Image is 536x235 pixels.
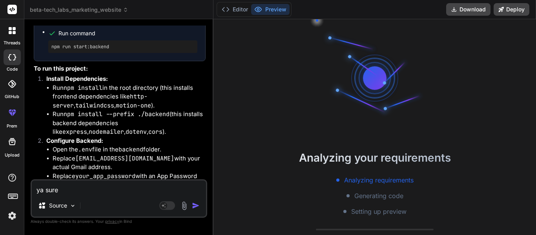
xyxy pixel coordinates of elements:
li: Replace with an App Password generated from your Google Account (if you have 2-Factor Authenticat... [53,172,206,216]
h2: Analyzing your requirements [213,149,536,166]
label: threads [4,40,20,46]
span: privacy [105,219,119,224]
code: express [62,128,87,136]
li: Run in the root directory (this installs frontend dependencies like , , ). [53,84,206,110]
label: prem [7,123,17,129]
code: npm install [64,84,102,92]
code: motion-one [116,102,151,109]
img: icon [192,202,200,209]
button: Preview [251,4,290,15]
code: your_app_password [75,172,135,180]
code: backend [119,146,143,153]
span: Run command [58,29,197,37]
strong: Install Dependencies: [46,75,108,82]
code: npm install --prefix ./backend [64,110,170,118]
code: [EMAIL_ADDRESS][DOMAIN_NAME] [75,155,174,162]
img: settings [5,209,19,222]
p: Always double-check its answers. Your in Bind [31,218,207,225]
code: .env [78,146,92,153]
li: Run (this installs backend dependencies like , , , ). [53,110,206,137]
p: Source [49,202,67,209]
label: Upload [5,152,20,158]
code: tailwindcss [75,102,114,109]
span: Setting up preview [351,207,407,216]
code: nodemailer [89,128,124,136]
button: Editor [219,4,251,15]
label: code [7,66,18,73]
span: Generating code [354,191,403,200]
img: Pick Models [69,202,76,209]
label: GitHub [5,93,19,100]
button: Download [446,3,490,16]
strong: Configure Backend: [46,137,103,144]
span: Analyzing requirements [344,175,414,185]
strong: To run this project: [34,65,88,72]
img: attachment [180,201,189,210]
code: http-server [53,93,148,109]
li: Replace with your actual Gmail address. [53,154,206,172]
li: Open the file in the folder. [53,145,206,154]
pre: npm run start:backend [51,44,194,50]
span: beta-tech_labs_marketing_website [30,6,128,14]
button: Deploy [494,3,529,16]
code: dotenv [126,128,147,136]
code: cors [148,128,162,136]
